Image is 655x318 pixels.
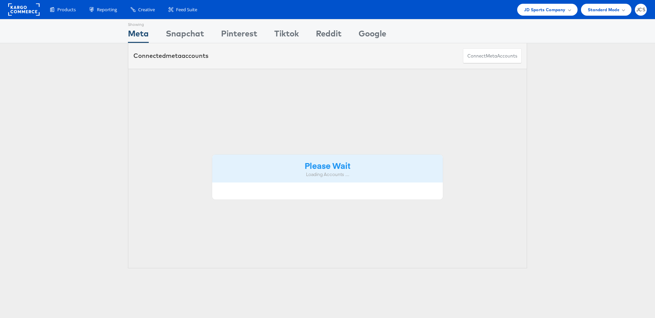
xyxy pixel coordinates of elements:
[166,52,181,60] span: meta
[274,28,299,43] div: Tiktok
[128,19,149,28] div: Showing
[486,53,497,59] span: meta
[636,7,645,12] span: JCS
[524,6,566,13] span: JD Sports Company
[359,28,386,43] div: Google
[57,6,76,13] span: Products
[138,6,155,13] span: Creative
[128,28,149,43] div: Meta
[316,28,341,43] div: Reddit
[305,160,350,171] strong: Please Wait
[133,51,208,60] div: Connected accounts
[221,28,257,43] div: Pinterest
[217,171,438,178] div: Loading Accounts ....
[463,48,522,64] button: ConnectmetaAccounts
[166,28,204,43] div: Snapchat
[588,6,620,13] span: Standard Mode
[97,6,117,13] span: Reporting
[176,6,197,13] span: Feed Suite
